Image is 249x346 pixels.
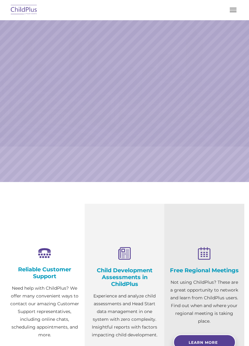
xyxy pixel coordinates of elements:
[89,292,160,339] p: Experience and analyze child assessments and Head Start data management in one system with zero c...
[9,284,80,339] p: Need help with ChildPlus? We offer many convenient ways to contact our amazing Customer Support r...
[169,94,209,105] a: Learn More
[189,340,218,345] span: Learn More
[9,3,39,17] img: ChildPlus by Procare Solutions
[89,267,160,288] h4: Child Development Assessments in ChildPlus
[169,267,240,274] h4: Free Regional Meetings
[169,278,240,325] p: Not using ChildPlus? These are a great opportunity to network and learn from ChildPlus users. Fin...
[9,266,80,280] h4: Reliable Customer Support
